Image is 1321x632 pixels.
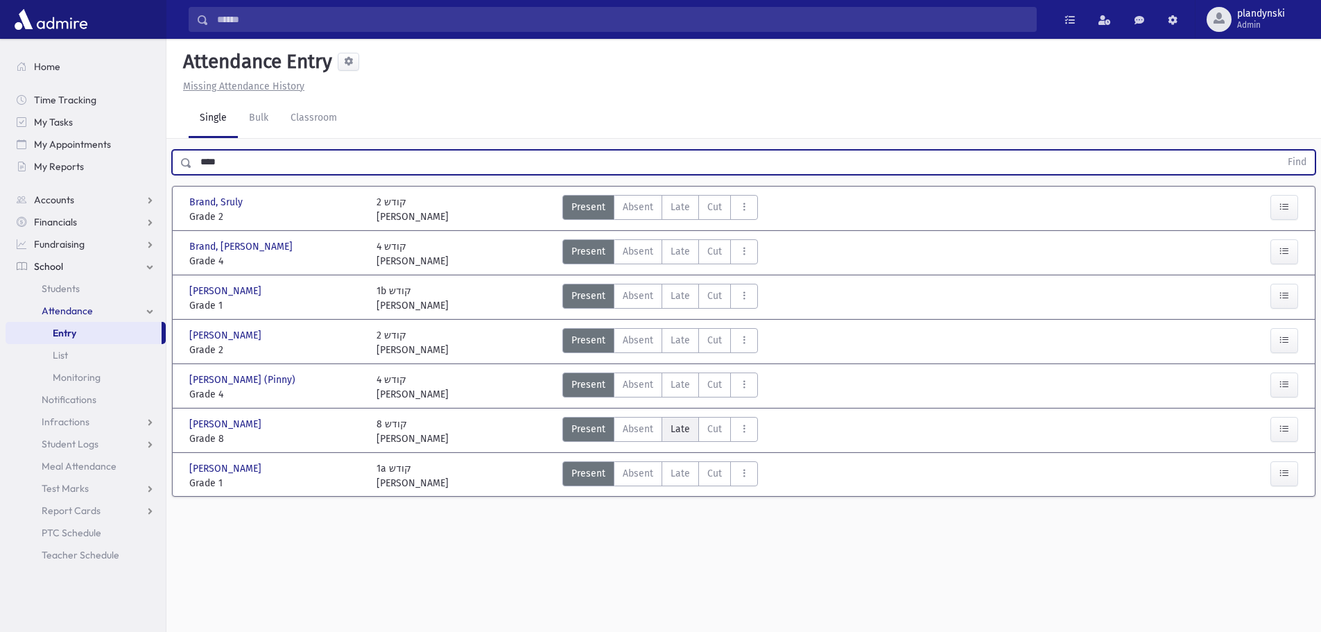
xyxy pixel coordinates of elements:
[562,328,758,357] div: AttTypes
[707,466,722,481] span: Cut
[6,189,166,211] a: Accounts
[6,344,166,366] a: List
[6,155,166,178] a: My Reports
[34,138,111,151] span: My Appointments
[34,216,77,228] span: Financials
[707,200,722,214] span: Cut
[623,333,653,348] span: Absent
[377,373,449,402] div: 4 קודש [PERSON_NAME]
[571,200,605,214] span: Present
[571,377,605,392] span: Present
[189,461,264,476] span: [PERSON_NAME]
[42,460,116,472] span: Meal Attendance
[42,549,119,561] span: Teacher Schedule
[6,455,166,477] a: Meal Attendance
[377,328,449,357] div: 2 קודש [PERSON_NAME]
[53,327,76,339] span: Entry
[42,504,101,517] span: Report Cards
[571,289,605,303] span: Present
[707,377,722,392] span: Cut
[562,195,758,224] div: AttTypes
[189,239,295,254] span: Brand, [PERSON_NAME]
[53,349,68,361] span: List
[189,387,363,402] span: Grade 4
[571,333,605,348] span: Present
[623,244,653,259] span: Absent
[6,388,166,411] a: Notifications
[377,461,449,490] div: 1a קודש [PERSON_NAME]
[671,289,690,303] span: Late
[707,244,722,259] span: Cut
[707,333,722,348] span: Cut
[189,328,264,343] span: [PERSON_NAME]
[189,343,363,357] span: Grade 2
[6,300,166,322] a: Attendance
[671,333,690,348] span: Late
[42,527,101,539] span: PTC Schedule
[623,200,653,214] span: Absent
[189,476,363,490] span: Grade 1
[377,195,449,224] div: 2 קודש [PERSON_NAME]
[6,255,166,277] a: School
[6,111,166,133] a: My Tasks
[671,244,690,259] span: Late
[562,417,758,446] div: AttTypes
[189,254,363,268] span: Grade 4
[178,50,332,74] h5: Attendance Entry
[562,373,758,402] div: AttTypes
[42,438,98,450] span: Student Logs
[571,422,605,436] span: Present
[178,80,304,92] a: Missing Attendance History
[209,7,1036,32] input: Search
[6,233,166,255] a: Fundraising
[6,211,166,233] a: Financials
[279,99,348,138] a: Classroom
[42,282,80,295] span: Students
[623,422,653,436] span: Absent
[6,277,166,300] a: Students
[34,260,63,273] span: School
[34,160,84,173] span: My Reports
[623,377,653,392] span: Absent
[42,482,89,495] span: Test Marks
[707,422,722,436] span: Cut
[11,6,91,33] img: AdmirePro
[189,99,238,138] a: Single
[6,433,166,455] a: Student Logs
[562,284,758,313] div: AttTypes
[1279,151,1315,174] button: Find
[571,466,605,481] span: Present
[6,544,166,566] a: Teacher Schedule
[571,244,605,259] span: Present
[6,522,166,544] a: PTC Schedule
[6,89,166,111] a: Time Tracking
[623,466,653,481] span: Absent
[6,366,166,388] a: Monitoring
[189,298,363,313] span: Grade 1
[562,461,758,490] div: AttTypes
[1237,8,1285,19] span: plandynski
[34,194,74,206] span: Accounts
[34,60,60,73] span: Home
[707,289,722,303] span: Cut
[34,238,85,250] span: Fundraising
[34,94,96,106] span: Time Tracking
[623,289,653,303] span: Absent
[6,133,166,155] a: My Appointments
[377,284,449,313] div: 1b קודש [PERSON_NAME]
[6,322,162,344] a: Entry
[189,210,363,224] span: Grade 2
[42,305,93,317] span: Attendance
[562,239,758,268] div: AttTypes
[671,466,690,481] span: Late
[34,116,73,128] span: My Tasks
[6,55,166,78] a: Home
[189,373,298,387] span: [PERSON_NAME] (Pinny)
[53,371,101,384] span: Monitoring
[671,377,690,392] span: Late
[42,416,89,428] span: Infractions
[671,422,690,436] span: Late
[238,99,279,138] a: Bulk
[377,239,449,268] div: 4 קודש [PERSON_NAME]
[189,417,264,432] span: [PERSON_NAME]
